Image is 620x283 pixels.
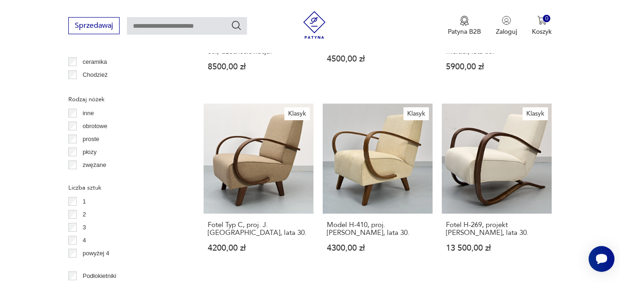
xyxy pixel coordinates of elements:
h3: Model H-410, proj. [PERSON_NAME], lata 30. [327,221,428,237]
div: 0 [543,15,551,23]
p: 4300,00 zł [327,244,428,252]
p: 8500,00 zł [208,63,309,71]
p: 5900,00 zł [446,63,548,71]
p: 3 [83,222,86,233]
img: Patyna - sklep z meblami i dekoracjami vintage [301,11,328,39]
p: płozy [83,147,96,157]
p: Rodzaj nóżek [68,94,181,105]
p: 2 [83,209,86,220]
button: Zaloguj [496,16,517,36]
a: Ikona medaluPatyna B2B [448,16,481,36]
p: Koszyk [532,27,552,36]
p: obrotowe [83,121,107,131]
button: 0Koszyk [532,16,552,36]
p: Podłokietniki [83,271,116,281]
button: Sprzedawaj [68,17,120,34]
p: 4 [83,235,86,246]
p: 1 [83,197,86,207]
h3: Fotel H-269, projekt [PERSON_NAME], lata 30. [446,221,548,237]
h3: Fotel Typ C, proj. J. [GEOGRAPHIC_DATA], lata 30. [208,221,309,237]
button: Patyna B2B [448,16,481,36]
p: 13 500,00 zł [446,244,548,252]
p: Liczba sztuk [68,183,181,193]
a: KlasykModel H-410, proj. Jindrich Halabala, lata 30.Model H-410, proj. [PERSON_NAME], lata 30.430... [323,104,433,270]
p: Chodzież [83,70,108,80]
p: 4200,00 zł [208,244,309,252]
img: Ikonka użytkownika [502,16,511,25]
p: inne [83,108,94,118]
a: KlasykFotel Typ C, proj. J. Halabala, lata 30.Fotel Typ C, proj. J. [GEOGRAPHIC_DATA], lata 30.42... [204,104,313,270]
p: zwężane [83,160,106,170]
img: Ikona medalu [460,16,469,26]
img: Ikona koszyka [537,16,547,25]
p: Ćmielów [83,83,106,93]
p: Patyna B2B [448,27,481,36]
a: Sprzedawaj [68,23,120,30]
p: ceramika [83,57,107,67]
h3: Fotel S411, proj. [PERSON_NAME], Mücke Melder, lata 30. [446,32,548,55]
p: Zaloguj [496,27,517,36]
iframe: Smartsupp widget button [589,246,614,272]
a: KlasykFotel H-269, projekt Jindrich Halabala, lata 30.Fotel H-269, projekt [PERSON_NAME], lata 30... [442,104,552,270]
p: 4500,00 zł [327,55,428,63]
button: Szukaj [231,20,242,31]
p: powyżej 4 [83,248,109,258]
h3: Para foteli Art Deco projektu [PERSON_NAME] Halabali z lat 30., Czechosłowacja. [208,32,309,55]
p: proste [83,134,99,144]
